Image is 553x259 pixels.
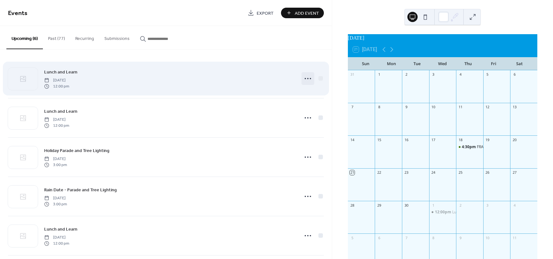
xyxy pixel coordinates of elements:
div: 14 [350,137,355,142]
div: 3 [485,203,490,208]
div: 5 [485,72,490,77]
div: 10 [485,235,490,240]
span: [DATE] [44,195,67,201]
div: 12 [485,105,490,110]
div: Thu [455,57,481,70]
button: Add Event [281,8,324,18]
div: 15 [377,137,381,142]
span: Holiday Parade and Tree Lighting [44,148,109,154]
div: 22 [377,170,381,175]
a: Rain Date - Parade and Tree Lighting [44,186,117,194]
div: Mon [379,57,404,70]
a: Export [243,8,278,18]
div: 18 [458,137,463,142]
span: 3:00 pm [44,201,67,207]
div: Tue [404,57,430,70]
div: 6 [377,235,381,240]
div: 25 [458,170,463,175]
span: 12:00pm [435,209,452,215]
button: Past (77) [43,26,70,49]
div: 30 [404,203,409,208]
a: Lunch and Learn [44,225,77,233]
div: 4 [458,72,463,77]
div: 9 [458,235,463,240]
div: 19 [485,137,490,142]
span: 3:00 pm [44,162,67,168]
div: 8 [431,235,436,240]
div: Lunch and Learn [429,209,456,215]
div: 23 [404,170,409,175]
div: [DATE] [348,34,537,42]
button: Recurring [70,26,99,49]
span: [DATE] [44,78,69,83]
div: 5 [350,235,355,240]
div: 1 [377,72,381,77]
div: 9 [404,105,409,110]
button: Upcoming (6) [6,26,43,49]
a: Holiday Parade and Tree Lighting [44,147,109,154]
span: Rain Date - Parade and Tree Lighting [44,187,117,194]
div: 3 [431,72,436,77]
div: 10 [431,105,436,110]
span: Add Event [295,10,319,17]
span: Export [257,10,274,17]
div: 1 [431,203,436,208]
div: 16 [404,137,409,142]
div: 4 [512,203,517,208]
span: Lunch and Learn [44,69,77,76]
div: FRABA Kick off Networking Event [477,144,535,150]
a: Lunch and Learn [44,68,77,76]
div: 11 [512,235,517,240]
div: 28 [350,203,355,208]
div: 31 [350,72,355,77]
span: [DATE] [44,156,67,162]
span: Events [8,7,28,19]
div: 17 [431,137,436,142]
div: 24 [431,170,436,175]
span: 12:00 pm [44,123,69,128]
button: Submissions [99,26,135,49]
div: 13 [512,105,517,110]
a: Lunch and Learn [44,108,77,115]
div: 26 [485,170,490,175]
div: 11 [458,105,463,110]
span: 4:30pm [462,144,477,150]
span: [DATE] [44,235,69,240]
div: FRABA Kick off Networking Event [456,144,483,150]
div: Sun [353,57,379,70]
span: [DATE] [44,117,69,123]
div: Lunch and Learn [452,209,482,215]
span: 12:00 pm [44,83,69,89]
div: 6 [512,72,517,77]
div: 7 [404,235,409,240]
div: 29 [377,203,381,208]
div: Wed [430,57,455,70]
div: 7 [350,105,355,110]
div: 20 [512,137,517,142]
div: Sat [507,57,532,70]
div: 27 [512,170,517,175]
div: 2 [458,203,463,208]
div: 2 [404,72,409,77]
div: 8 [377,105,381,110]
div: Fri [481,57,507,70]
span: 12:00 pm [44,240,69,246]
div: 21 [350,170,355,175]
